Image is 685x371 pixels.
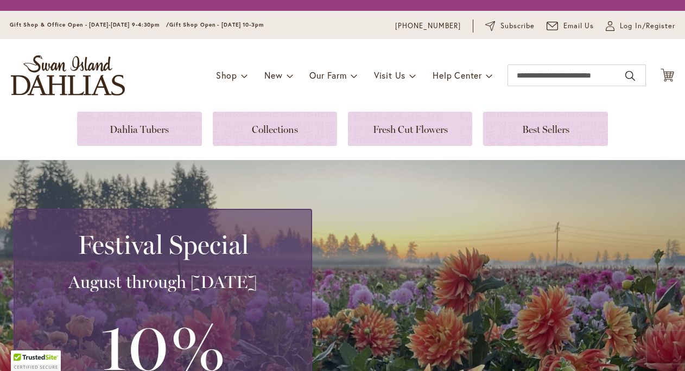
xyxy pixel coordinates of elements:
[264,69,282,81] span: New
[500,21,535,31] span: Subscribe
[433,69,482,81] span: Help Center
[485,21,535,31] a: Subscribe
[620,21,675,31] span: Log In/Register
[395,21,461,31] a: [PHONE_NUMBER]
[169,21,264,28] span: Gift Shop Open - [DATE] 10-3pm
[374,69,405,81] span: Visit Us
[606,21,675,31] a: Log In/Register
[11,350,61,371] div: TrustedSite Certified
[625,67,635,85] button: Search
[563,21,594,31] span: Email Us
[10,21,169,28] span: Gift Shop & Office Open - [DATE]-[DATE] 9-4:30pm /
[28,229,298,260] h2: Festival Special
[547,21,594,31] a: Email Us
[28,271,298,293] h3: August through [DATE]
[309,69,346,81] span: Our Farm
[11,55,125,95] a: store logo
[216,69,237,81] span: Shop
